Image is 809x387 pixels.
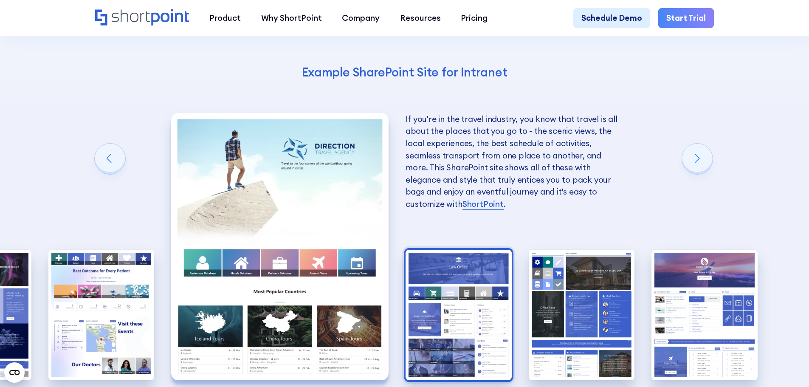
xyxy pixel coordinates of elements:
[95,144,125,174] div: Previous slide
[209,12,241,24] div: Product
[406,250,512,380] img: Intranet Page Example Legal
[529,250,635,380] div: 9 / 10
[651,250,758,380] img: Best SharePoint Intranet Transport
[390,8,451,28] a: Resources
[461,12,488,24] div: Pricing
[406,113,623,210] p: If you're in the travel industry, you know that travel is all about the places that you go to - t...
[171,113,389,380] img: Best SharePoint Intranet Travel
[171,113,389,380] div: 7 / 10
[251,8,332,28] a: Why ShortPoint
[573,8,650,28] a: Schedule Demo
[177,64,632,80] h4: Example SharePoint Site for Intranet
[406,250,512,380] div: 8 / 10
[529,250,635,380] img: Intranet Site Example SharePoint Real Estate
[462,198,504,210] a: ShortPoint
[451,8,498,28] a: Pricing
[199,8,251,28] a: Product
[651,250,758,380] div: 10 / 10
[656,288,809,387] iframe: Chat Widget
[261,12,322,24] div: Why ShortPoint
[48,250,155,380] div: 6 / 10
[95,9,189,27] a: Home
[400,12,441,24] div: Resources
[332,8,390,28] a: Company
[4,362,25,383] button: Open CMP widget
[658,8,714,28] a: Start Trial
[48,250,155,380] img: Best Intranet Example Healthcare
[682,144,713,174] div: Next slide
[342,12,380,24] div: Company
